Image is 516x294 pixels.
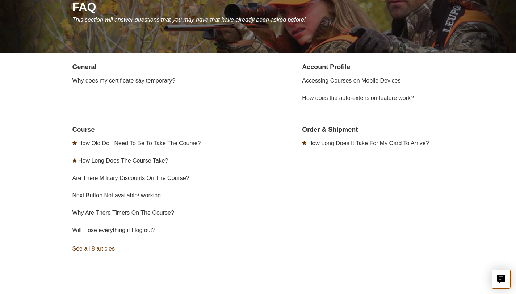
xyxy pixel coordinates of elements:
[72,239,260,259] a: See all 8 articles
[308,140,429,146] a: How Long Does It Take For My Card To Arrive?
[302,95,414,101] a: How does the auto-extension feature work?
[302,141,306,145] svg: Promoted article
[72,158,77,163] svg: Promoted article
[72,77,176,84] a: Why does my certificate say temporary?
[72,16,490,24] p: This section will answer questions that you may have that have already been asked before!
[72,175,189,181] a: Are There Military Discounts On The Course?
[78,157,168,164] a: How Long Does The Course Take?
[72,141,77,145] svg: Promoted article
[72,210,174,216] a: Why Are There Timers On The Course?
[72,227,155,233] a: Will I lose everything if I log out?
[302,77,400,84] a: Accessing Courses on Mobile Devices
[302,126,358,133] a: Order & Shipment
[72,63,97,71] a: General
[78,140,201,146] a: How Old Do I Need To Be To Take The Course?
[72,126,95,133] a: Course
[72,192,161,198] a: Next Button Not available/ working
[302,63,350,71] a: Account Profile
[492,270,511,289] button: Live chat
